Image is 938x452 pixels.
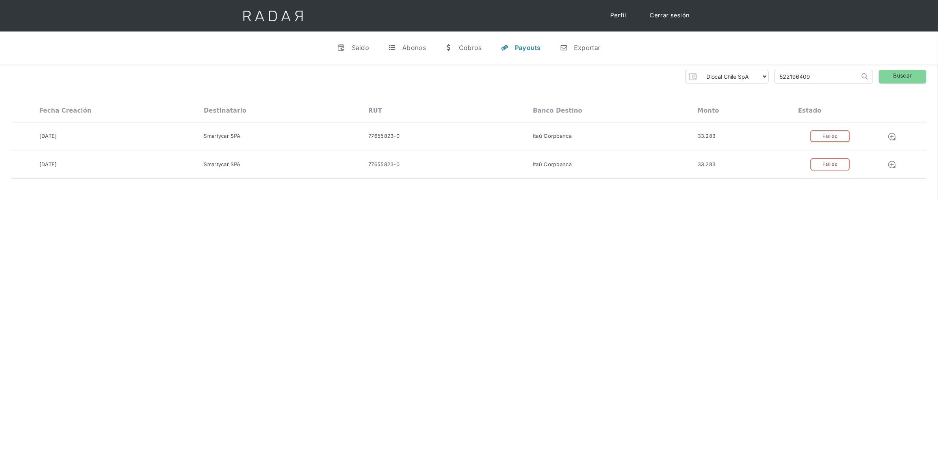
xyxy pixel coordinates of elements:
[204,132,240,140] div: Smartycar SPA
[515,44,541,52] div: Payouts
[810,130,850,143] div: Fallido
[352,44,370,52] div: Saldo
[338,44,345,52] div: v
[698,132,716,140] div: 33.283
[810,158,850,170] div: Fallido
[685,70,769,83] form: Form
[574,44,600,52] div: Exportar
[698,161,716,169] div: 33.283
[368,107,382,114] div: RUT
[642,8,698,23] a: Cerrar sesión
[204,161,240,169] div: Smartycar SPA
[533,132,572,140] div: Itaú Corpbanca
[888,132,896,141] img: Detalle
[388,44,396,52] div: t
[402,44,426,52] div: Abonos
[798,107,821,114] div: Estado
[204,107,246,114] div: Destinatario
[368,161,399,169] div: 77655823-0
[560,44,568,52] div: n
[533,107,582,114] div: Banco destino
[602,8,634,23] a: Perfil
[533,161,572,169] div: Itaú Corpbanca
[39,132,57,140] div: [DATE]
[888,160,896,169] img: Detalle
[879,70,926,83] a: Buscar
[459,44,482,52] div: Cobros
[775,70,860,83] input: Busca por ID
[368,132,399,140] div: 77655823-0
[39,161,57,169] div: [DATE]
[501,44,509,52] div: y
[698,107,719,114] div: Monto
[39,107,92,114] div: Fecha creación
[445,44,453,52] div: w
